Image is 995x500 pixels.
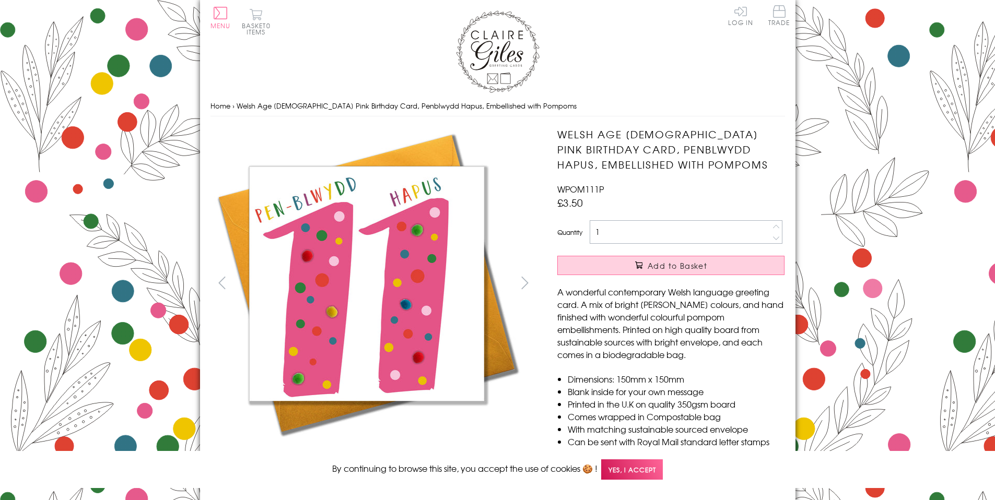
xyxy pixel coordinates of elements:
[568,373,785,385] li: Dimensions: 150mm x 150mm
[768,5,790,26] span: Trade
[237,101,577,111] span: Welsh Age [DEMOGRAPHIC_DATA] Pink Birthday Card, Penblwydd Hapus, Embellished with Pompoms
[210,96,785,117] nav: breadcrumbs
[568,435,785,448] li: Can be sent with Royal Mail standard letter stamps
[557,195,583,210] span: £3.50
[601,459,663,480] span: Yes, I accept
[557,285,785,361] p: A wonderful contemporary Welsh language greeting card. A mix of bright [PERSON_NAME] colours, and...
[568,410,785,423] li: Comes wrapped in Compostable bag
[456,10,540,93] img: Claire Giles Greetings Cards
[557,127,785,172] h1: Welsh Age [DEMOGRAPHIC_DATA] Pink Birthday Card, Penblwydd Hapus, Embellished with Pompoms
[232,101,235,111] span: ›
[247,21,271,37] span: 0 items
[210,101,230,111] a: Home
[568,398,785,410] li: Printed in the U.K on quality 350gsm board
[210,7,231,29] button: Menu
[210,21,231,30] span: Menu
[568,385,785,398] li: Blank inside for your own message
[568,423,785,435] li: With matching sustainable sourced envelope
[242,8,271,35] button: Basket0 items
[536,127,850,440] img: Welsh Age 11 Pink Birthday Card, Penblwydd Hapus, Embellished with Pompoms
[210,271,234,294] button: prev
[557,256,785,275] button: Add to Basket
[768,5,790,28] a: Trade
[557,183,604,195] span: WPOM111P
[513,271,536,294] button: next
[557,228,582,237] label: Quantity
[728,5,753,26] a: Log In
[210,127,523,440] img: Welsh Age 11 Pink Birthday Card, Penblwydd Hapus, Embellished with Pompoms
[648,260,707,271] span: Add to Basket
